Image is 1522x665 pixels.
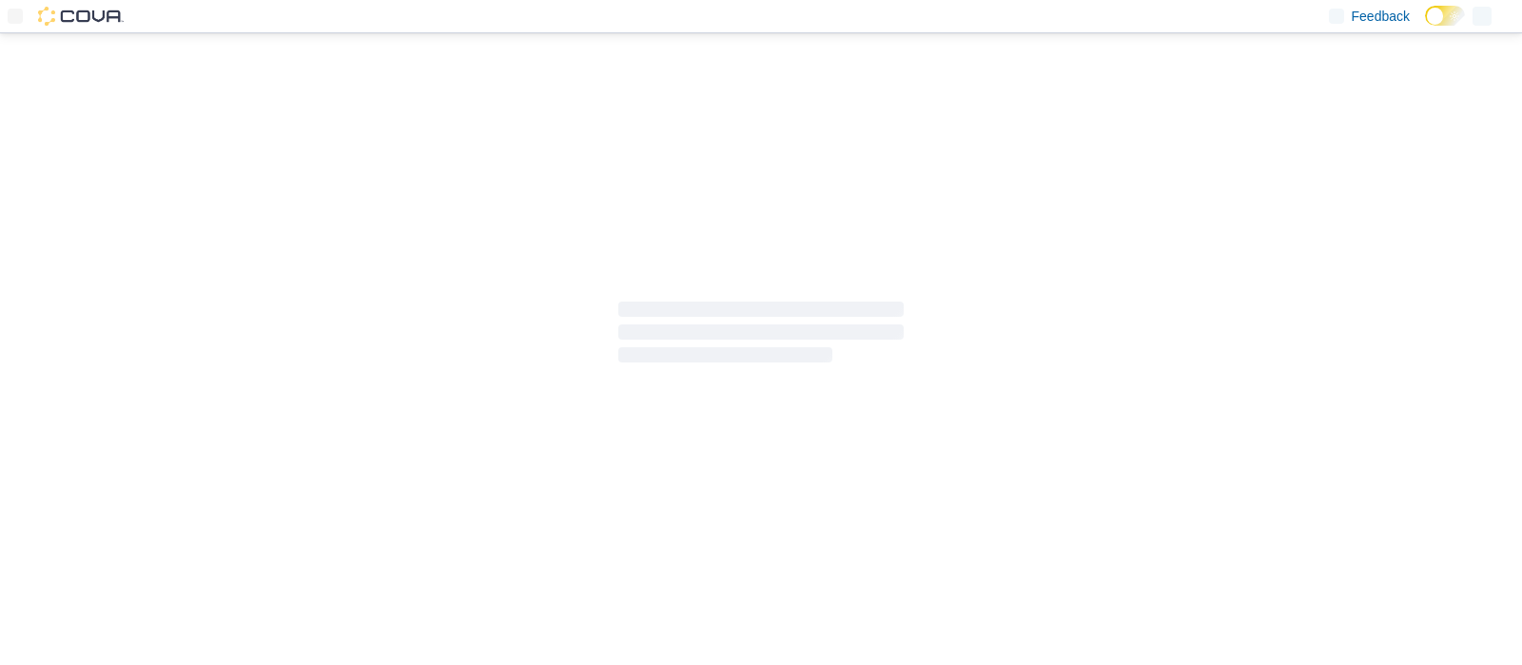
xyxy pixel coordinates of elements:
span: Feedback [1352,7,1410,26]
input: Dark Mode [1425,6,1465,26]
span: Dark Mode [1425,26,1426,27]
span: Loading [618,305,904,366]
img: Cova [38,7,124,26]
